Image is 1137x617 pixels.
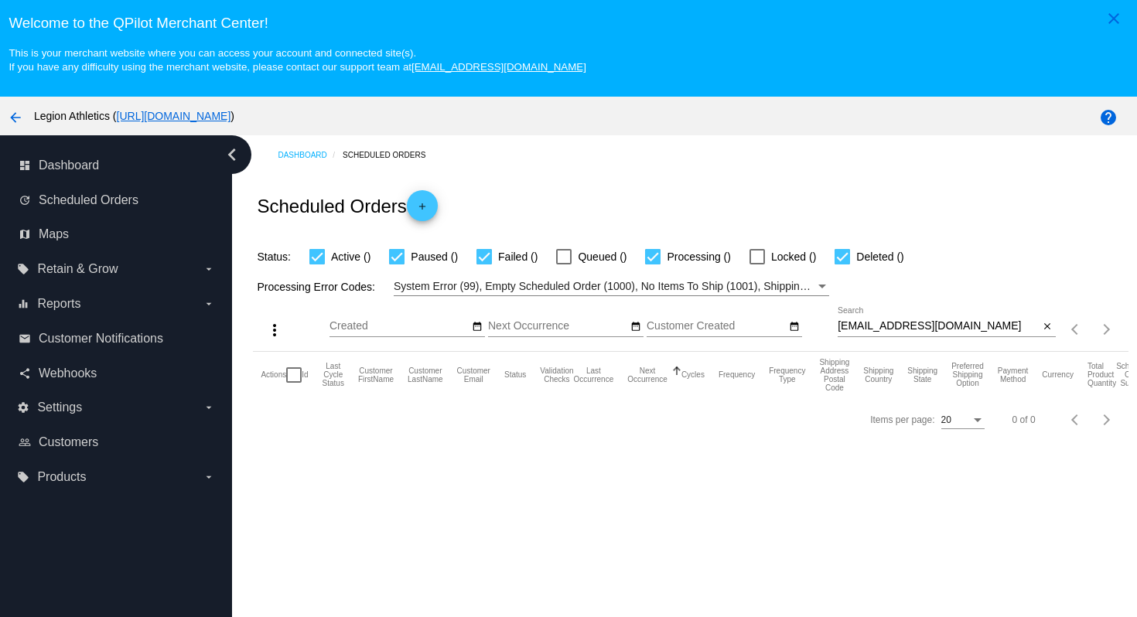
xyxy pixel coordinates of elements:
[504,370,526,380] button: Change sorting for Status
[681,370,705,380] button: Change sorting for Cycles
[1042,321,1053,333] mat-icon: close
[19,430,215,455] a: people_outline Customers
[17,401,29,414] i: settings
[37,470,86,484] span: Products
[37,262,118,276] span: Retain & Grow
[578,247,627,266] span: Queued ()
[257,190,437,221] h2: Scheduled Orders
[457,366,490,383] button: Change sorting for CustomerEmail
[19,326,215,351] a: email Customer Notifications
[856,247,903,266] span: Deleted ()
[413,201,432,220] mat-icon: add
[863,366,893,383] button: Change sorting for ShippingCountry
[1042,370,1074,380] button: Change sorting for CurrencyIso
[265,321,284,339] mat-icon: more_vert
[19,228,31,240] i: map
[329,320,469,332] input: Created
[667,247,730,266] span: Processing ()
[6,108,25,127] mat-icon: arrow_back
[261,352,286,398] mat-header-cell: Actions
[323,362,344,387] button: Change sorting for LastProcessingCycleId
[769,366,805,383] button: Change sorting for FrequencyType
[1099,108,1118,127] mat-icon: help
[17,298,29,310] i: equalizer
[34,110,234,122] span: Legion Athletics ( )
[9,15,1128,32] h3: Welcome to the QPilot Merchant Center!
[257,251,291,263] span: Status:
[647,320,786,332] input: Customer Created
[39,159,99,172] span: Dashboard
[19,222,215,247] a: map Maps
[117,110,231,122] a: [URL][DOMAIN_NAME]
[1012,414,1036,425] div: 0 of 0
[408,366,443,383] button: Change sorting for CustomerLastName
[998,366,1028,383] button: Change sorting for PaymentMethod.Type
[574,366,614,383] button: Change sorting for LastOccurrenceUtc
[39,193,138,207] span: Scheduled Orders
[1105,9,1123,28] mat-icon: close
[37,401,82,414] span: Settings
[302,370,308,380] button: Change sorting for Id
[17,263,29,275] i: local_offer
[19,153,215,178] a: dashboard Dashboard
[540,352,573,398] mat-header-cell: Validation Checks
[411,61,586,73] a: [EMAIL_ADDRESS][DOMAIN_NAME]
[343,143,439,167] a: Scheduled Orders
[9,47,586,73] small: This is your merchant website where you can access your account and connected site(s). If you hav...
[17,471,29,483] i: local_offer
[39,366,97,380] span: Webhooks
[627,366,668,383] button: Change sorting for NextOccurrenceUtc
[257,281,375,293] span: Processing Error Codes:
[941,415,985,426] mat-select: Items per page:
[19,159,31,172] i: dashboard
[19,194,31,206] i: update
[278,143,343,167] a: Dashboard
[472,321,483,333] mat-icon: date_range
[838,320,1040,332] input: Search
[1091,404,1122,435] button: Next page
[19,188,215,213] a: update Scheduled Orders
[331,247,370,266] span: Active ()
[951,362,984,387] button: Change sorting for PreferredShippingOption
[941,414,951,425] span: 20
[19,367,31,380] i: share
[358,366,394,383] button: Change sorting for CustomerFirstName
[719,370,755,380] button: Change sorting for Frequency
[1040,319,1056,335] button: Clear
[39,332,163,346] span: Customer Notifications
[488,320,627,332] input: Next Occurrence
[789,321,800,333] mat-icon: date_range
[1087,352,1116,398] mat-header-cell: Total Product Quantity
[203,263,215,275] i: arrow_drop_down
[19,436,31,448] i: people_outline
[203,471,215,483] i: arrow_drop_down
[771,247,816,266] span: Locked ()
[907,366,937,383] button: Change sorting for ShippingState
[1060,404,1091,435] button: Previous page
[203,298,215,310] i: arrow_drop_down
[870,414,934,425] div: Items per page:
[19,332,31,345] i: email
[411,247,458,266] span: Paused ()
[39,435,98,449] span: Customers
[39,227,69,241] span: Maps
[1091,314,1122,345] button: Next page
[203,401,215,414] i: arrow_drop_down
[819,358,849,392] button: Change sorting for ShippingPostcode
[630,321,641,333] mat-icon: date_range
[394,277,829,296] mat-select: Filter by Processing Error Codes
[498,247,538,266] span: Failed ()
[19,361,215,386] a: share Webhooks
[1060,314,1091,345] button: Previous page
[37,297,80,311] span: Reports
[220,142,244,167] i: chevron_left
